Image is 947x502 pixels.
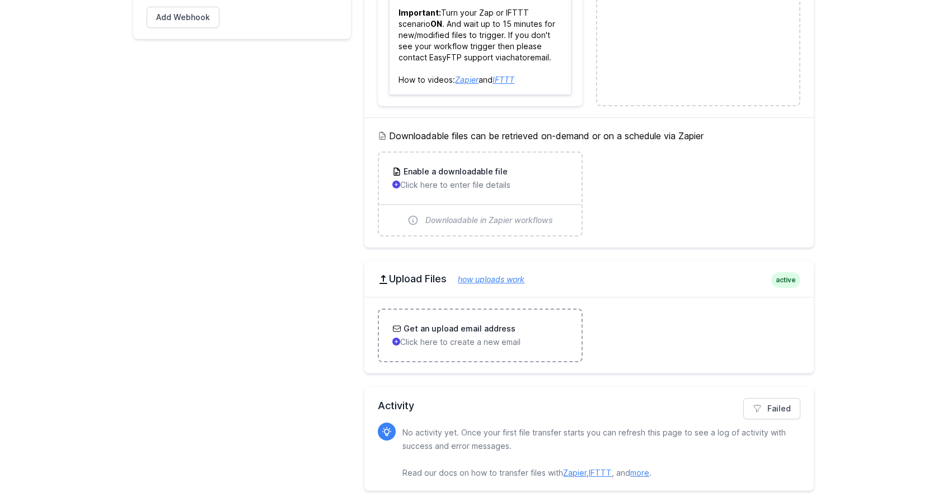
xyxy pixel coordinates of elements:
a: Zapier [563,468,587,477]
b: ON [430,19,442,29]
span: Downloadable in Zapier workflows [425,215,553,226]
a: IFTTT [493,75,514,84]
a: IFTTT [589,468,612,477]
a: how uploads work [447,274,524,284]
h3: Get an upload email address [401,323,515,334]
a: Enable a downloadable file Click here to enter file details Downloadable in Zapier workflows [379,153,581,235]
p: Click here to create a new email [392,337,568,348]
a: email [530,53,549,62]
p: No activity yet. Once your first file transfer starts you can refresh this page to see a log of a... [402,426,791,480]
a: Get an upload email address Click here to create a new email [379,310,581,361]
a: Failed [743,398,800,419]
p: Click here to enter file details [392,179,568,191]
a: Add Webhook [147,7,219,28]
b: Important: [399,8,441,17]
h3: Enable a downloadable file [401,166,508,177]
a: chat [506,53,522,62]
iframe: Drift Widget Chat Controller [891,446,934,489]
h2: Upload Files [378,272,800,286]
a: more [630,468,649,477]
h2: Activity [378,398,800,414]
span: active [771,272,800,288]
a: Zapier [455,75,479,84]
h5: Downloadable files can be retrieved on-demand or on a schedule via Zapier [378,129,800,143]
